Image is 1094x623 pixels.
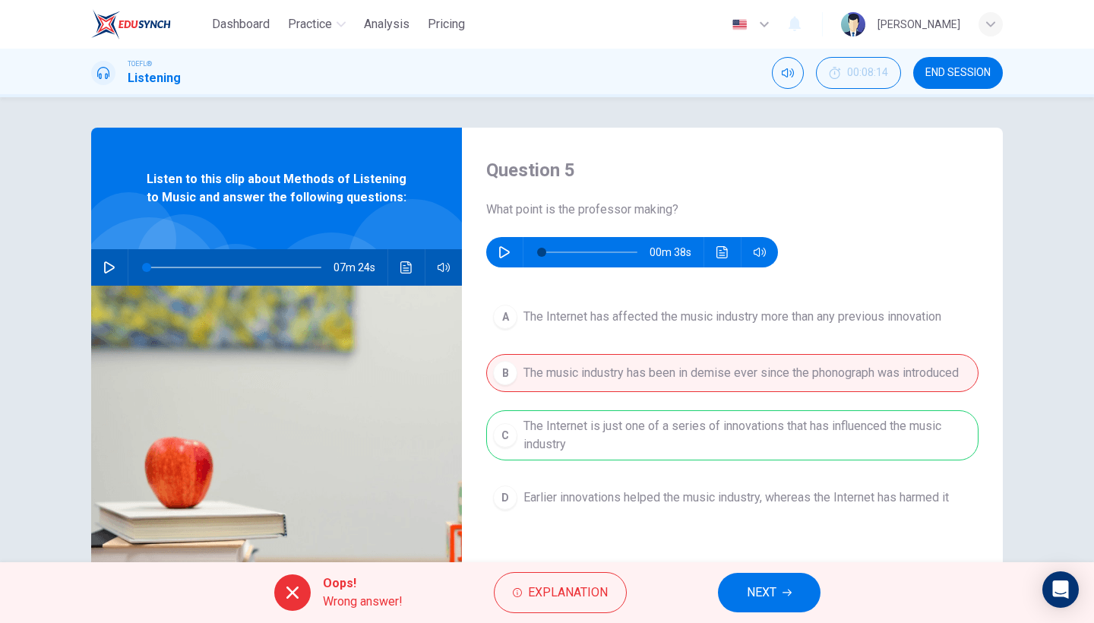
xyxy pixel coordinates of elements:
span: Analysis [364,15,409,33]
button: Explanation [494,572,627,613]
button: Analysis [358,11,416,38]
div: Open Intercom Messenger [1042,571,1079,608]
button: Dashboard [206,11,276,38]
span: Pricing [428,15,465,33]
span: 07m 24s [334,249,387,286]
div: Hide [816,57,901,89]
img: Profile picture [841,12,865,36]
span: Explanation [528,582,608,603]
button: END SESSION [913,57,1003,89]
img: EduSynch logo [91,9,171,40]
h1: Listening [128,69,181,87]
button: Pricing [422,11,471,38]
button: Click to see the audio transcription [710,237,735,267]
span: Wrong answer! [323,593,403,611]
img: en [730,19,749,30]
span: 00:08:14 [847,67,888,79]
button: NEXT [718,573,820,612]
h4: Question 5 [486,158,979,182]
span: NEXT [747,582,776,603]
span: Oops! [323,574,403,593]
div: [PERSON_NAME] [877,15,960,33]
button: Click to see the audio transcription [394,249,419,286]
button: Practice [282,11,352,38]
a: EduSynch logo [91,9,206,40]
span: Listen to this clip about Methods of Listening to Music and answer the following questions: [141,170,413,207]
span: What point is the professor making? [486,201,979,219]
div: Mute [772,57,804,89]
span: Dashboard [212,15,270,33]
span: TOEFL® [128,59,152,69]
button: 00:08:14 [816,57,901,89]
span: Practice [288,15,332,33]
span: 00m 38s [650,237,704,267]
span: END SESSION [925,67,991,79]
